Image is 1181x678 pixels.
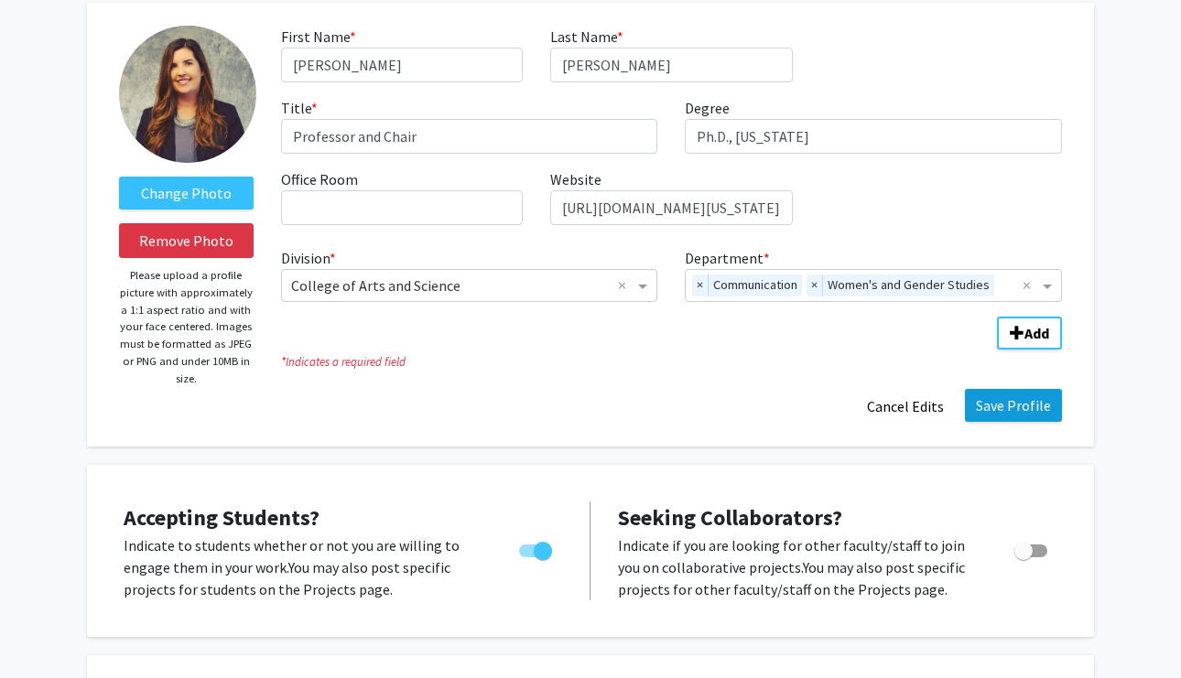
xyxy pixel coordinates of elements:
[1023,274,1038,296] span: Clear all
[618,503,842,532] span: Seeking Collaborators?
[618,274,634,296] span: Clear all
[709,274,802,296] span: Communication
[512,534,562,562] div: Toggle
[281,26,356,48] label: First Name
[281,353,1062,371] i: Indicates a required field
[14,596,78,664] iframe: Chat
[119,223,254,258] button: Remove Photo
[997,317,1062,350] button: Add Division/Department
[119,177,254,210] label: ChangeProfile Picture
[124,503,320,532] span: Accepting Students?
[692,274,709,296] span: ×
[618,534,980,600] p: Indicate if you are looking for other faculty/staff to join you on collaborative projects. You ma...
[281,269,658,302] ng-select: Division
[119,267,254,387] p: Please upload a profile picture with approximately a 1:1 aspect ratio and with your face centered...
[1007,534,1057,562] div: Toggle
[1024,324,1049,342] b: Add
[281,97,318,119] label: Title
[823,274,994,296] span: Women's and Gender Studies
[685,97,730,119] label: Degree
[550,168,601,190] label: Website
[550,26,623,48] label: Last Name
[124,534,484,600] p: Indicate to students whether or not you are willing to engage them in your work. You may also pos...
[671,247,1076,302] div: Department
[965,389,1062,422] button: Save Profile
[685,269,1062,302] ng-select: Department
[807,274,823,296] span: ×
[855,389,956,424] button: Cancel Edits
[119,26,256,163] img: Profile Picture
[267,247,672,302] div: Division
[281,168,358,190] label: Office Room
